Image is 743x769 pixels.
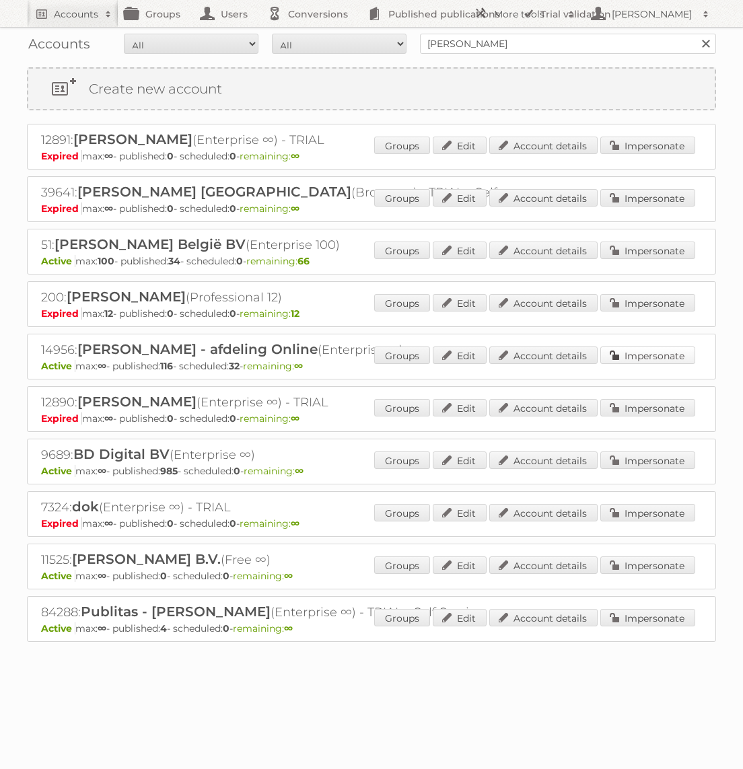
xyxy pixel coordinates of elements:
[374,609,430,626] a: Groups
[223,622,229,634] strong: 0
[72,551,221,567] span: [PERSON_NAME] B.V.
[600,137,695,154] a: Impersonate
[233,570,293,582] span: remaining:
[77,184,351,200] span: [PERSON_NAME] [GEOGRAPHIC_DATA]
[229,203,236,215] strong: 0
[167,517,174,529] strong: 0
[104,150,113,162] strong: ∞
[41,570,702,582] p: max: - published: - scheduled: -
[234,465,240,477] strong: 0
[41,412,702,425] p: max: - published: - scheduled: -
[41,307,702,320] p: max: - published: - scheduled: -
[41,412,82,425] span: Expired
[600,346,695,364] a: Impersonate
[41,289,512,306] h2: 200: (Professional 12)
[374,556,430,574] a: Groups
[291,517,299,529] strong: ∞
[433,556,487,574] a: Edit
[41,465,75,477] span: Active
[160,570,167,582] strong: 0
[374,294,430,312] a: Groups
[489,399,598,416] a: Account details
[433,294,487,312] a: Edit
[41,517,702,529] p: max: - published: - scheduled: -
[41,307,82,320] span: Expired
[67,289,186,305] span: [PERSON_NAME]
[41,446,512,464] h2: 9689: (Enterprise ∞)
[104,517,113,529] strong: ∞
[374,399,430,416] a: Groups
[489,504,598,521] a: Account details
[41,622,702,634] p: max: - published: - scheduled: -
[608,7,696,21] h2: [PERSON_NAME]
[229,412,236,425] strong: 0
[600,242,695,259] a: Impersonate
[600,189,695,207] a: Impersonate
[168,255,180,267] strong: 34
[600,609,695,626] a: Impersonate
[160,360,173,372] strong: 116
[297,255,310,267] strong: 66
[489,346,598,364] a: Account details
[41,517,82,529] span: Expired
[41,203,702,215] p: max: - published: - scheduled: -
[433,399,487,416] a: Edit
[489,609,598,626] a: Account details
[244,465,304,477] span: remaining:
[489,451,598,469] a: Account details
[433,451,487,469] a: Edit
[374,242,430,259] a: Groups
[600,556,695,574] a: Impersonate
[41,603,512,621] h2: 84288: (Enterprise ∞) - TRIAL - Self Service
[41,622,75,634] span: Active
[41,394,512,411] h2: 12890: (Enterprise ∞) - TRIAL
[229,307,236,320] strong: 0
[41,360,702,372] p: max: - published: - scheduled: -
[374,504,430,521] a: Groups
[77,341,318,357] span: [PERSON_NAME] - afdeling Online
[41,255,702,267] p: max: - published: - scheduled: -
[41,360,75,372] span: Active
[41,150,82,162] span: Expired
[41,551,512,569] h2: 11525: (Free ∞)
[240,150,299,162] span: remaining:
[229,150,236,162] strong: 0
[291,307,299,320] strong: 12
[600,451,695,469] a: Impersonate
[41,499,512,516] h2: 7324: (Enterprise ∞) - TRIAL
[73,446,170,462] span: BD Digital BV
[374,137,430,154] a: Groups
[167,150,174,162] strong: 0
[41,570,75,582] span: Active
[41,236,512,254] h2: 51: (Enterprise 100)
[104,307,113,320] strong: 12
[28,69,715,109] a: Create new account
[41,203,82,215] span: Expired
[374,346,430,364] a: Groups
[41,150,702,162] p: max: - published: - scheduled: -
[433,189,487,207] a: Edit
[98,360,106,372] strong: ∞
[240,517,299,529] span: remaining:
[167,203,174,215] strong: 0
[291,150,299,162] strong: ∞
[41,465,702,477] p: max: - published: - scheduled: -
[291,203,299,215] strong: ∞
[240,412,299,425] span: remaining:
[489,556,598,574] a: Account details
[433,346,487,364] a: Edit
[240,203,299,215] span: remaining:
[55,236,246,252] span: [PERSON_NAME] België BV
[98,570,106,582] strong: ∞
[433,242,487,259] a: Edit
[160,465,178,477] strong: 985
[243,360,303,372] span: remaining:
[229,360,240,372] strong: 32
[600,504,695,521] a: Impersonate
[167,307,174,320] strong: 0
[104,203,113,215] strong: ∞
[98,622,106,634] strong: ∞
[246,255,310,267] span: remaining:
[433,504,487,521] a: Edit
[284,570,293,582] strong: ∞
